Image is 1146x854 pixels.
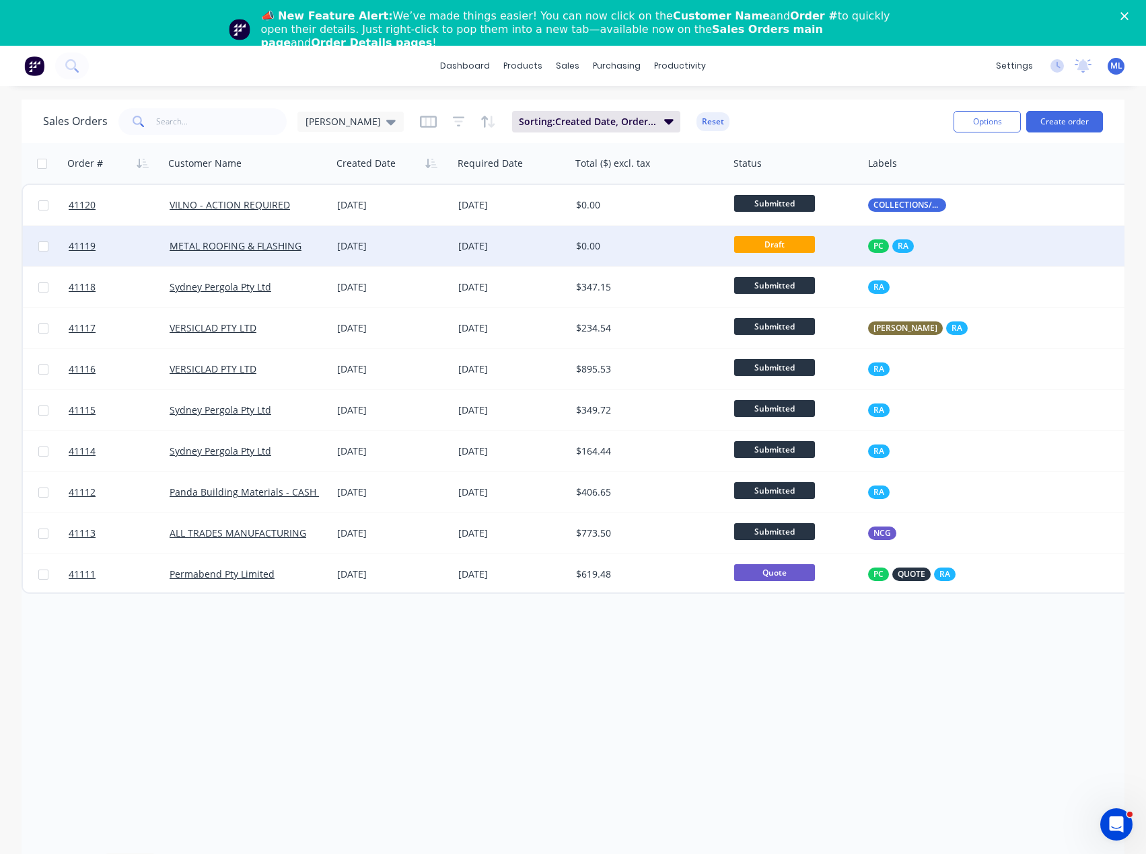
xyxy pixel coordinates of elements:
[734,318,815,335] span: Submitted
[69,403,96,417] span: 41115
[873,527,891,540] span: NCG
[673,9,770,22] b: Customer Name
[458,157,523,170] div: Required Date
[229,19,250,40] img: Profile image for Team
[576,362,716,376] div: $895.53
[868,239,914,253] button: PCRA
[261,23,823,49] b: Sales Orders main page
[170,362,256,375] a: VERSICLAD PTY LTD
[24,56,44,76] img: Factory
[873,198,941,212] span: COLLECTIONS/RETURNS
[337,198,447,212] div: [DATE]
[69,444,96,458] span: 41114
[170,568,275,580] a: Permabend Pty Limited
[69,267,170,307] a: 41118
[1110,60,1122,72] span: ML
[69,472,170,512] a: 41112
[576,568,716,581] div: $619.48
[873,362,884,376] span: RA
[336,157,396,170] div: Created Date
[433,56,497,76] a: dashboard
[458,527,565,540] div: [DATE]
[1120,12,1134,20] div: Close
[868,403,890,417] button: RA
[647,56,713,76] div: productivity
[170,444,271,457] a: Sydney Pergola Pty Ltd
[458,321,565,335] div: [DATE]
[576,444,716,458] div: $164.44
[69,321,96,335] span: 41117
[549,56,586,76] div: sales
[868,527,896,540] button: NCG
[576,321,716,335] div: $234.54
[734,236,815,253] span: Draft
[337,239,447,253] div: [DATE]
[170,403,271,416] a: Sydney Pergola Pty Ltd
[43,115,108,128] h1: Sales Orders
[69,431,170,471] a: 41114
[939,568,950,581] span: RA
[873,321,937,335] span: [PERSON_NAME]
[458,280,565,294] div: [DATE]
[337,280,447,294] div: [DATE]
[733,157,762,170] div: Status
[497,56,549,76] div: products
[69,527,96,540] span: 41113
[989,56,1040,76] div: settings
[69,568,96,581] span: 41111
[337,403,447,417] div: [DATE]
[156,108,287,135] input: Search...
[168,157,242,170] div: Customer Name
[873,403,884,417] span: RA
[586,56,647,76] div: purchasing
[868,280,890,294] button: RA
[69,362,96,376] span: 41116
[458,239,565,253] div: [DATE]
[868,444,890,458] button: RA
[898,239,908,253] span: RA
[734,441,815,458] span: Submitted
[519,115,656,128] span: Sorting: Created Date, Order #
[69,554,170,594] a: 41111
[734,523,815,540] span: Submitted
[337,568,447,581] div: [DATE]
[458,362,565,376] div: [DATE]
[170,321,256,334] a: VERSICLAD PTY LTD
[69,349,170,389] a: 41116
[898,568,925,581] span: QUOTE
[69,390,170,430] a: 41115
[868,198,946,212] button: COLLECTIONS/RETURNS
[512,111,680,132] button: Sorting:Created Date, Order #
[69,239,96,253] span: 41119
[337,321,447,335] div: [DATE]
[311,36,432,49] b: Order Details pages
[306,114,381,128] span: [PERSON_NAME]
[954,111,1021,132] button: Options
[458,444,565,458] div: [DATE]
[69,185,170,225] a: 41120
[734,564,815,581] span: Quote
[69,486,96,499] span: 41112
[868,157,897,170] div: Labels
[69,198,96,212] span: 41120
[873,280,884,294] span: RA
[873,239,884,253] span: PC
[576,280,716,294] div: $347.15
[868,321,968,335] button: [PERSON_NAME]RA
[458,403,565,417] div: [DATE]
[170,527,306,539] a: ALL TRADES MANUFACTURING
[170,486,341,498] a: Panda Building Materials - CASH SALE
[576,486,716,499] div: $406.65
[458,568,565,581] div: [DATE]
[576,239,716,253] div: $0.00
[576,403,716,417] div: $349.72
[337,444,447,458] div: [DATE]
[734,359,815,376] span: Submitted
[790,9,838,22] b: Order #
[261,9,393,22] b: 📣 New Feature Alert:
[170,239,301,252] a: METAL ROOFING & FLASHING
[873,444,884,458] span: RA
[458,198,565,212] div: [DATE]
[868,568,956,581] button: PCQUOTERA
[576,527,716,540] div: $773.50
